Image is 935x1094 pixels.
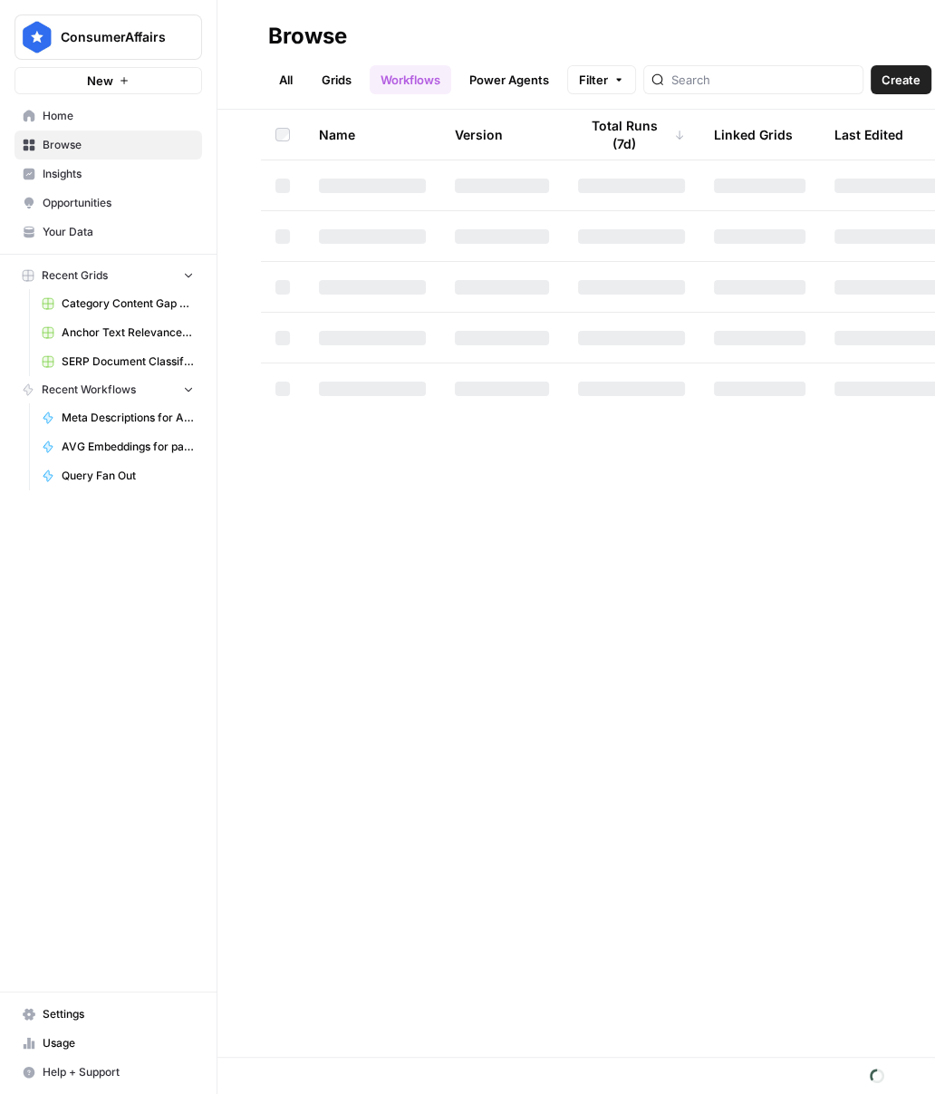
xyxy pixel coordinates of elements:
[43,1006,194,1022] span: Settings
[319,110,426,160] div: Name
[671,71,855,89] input: Search
[14,218,202,247] a: Your Data
[34,318,202,347] a: Anchor Text Relevance Audit
[43,195,194,211] span: Opportunities
[14,1029,202,1058] a: Usage
[43,166,194,182] span: Insights
[370,65,451,94] a: Workflows
[14,376,202,403] button: Recent Workflows
[62,439,194,455] span: AVG Embeddings for page and Target Keyword
[268,65,304,94] a: All
[14,131,202,160] a: Browse
[34,432,202,461] a: AVG Embeddings for page and Target Keyword
[14,15,202,60] button: Workspace: ConsumerAffairs
[61,28,170,46] span: ConsumerAffairs
[567,65,636,94] button: Filter
[62,410,194,426] span: Meta Descriptions for Answer Based Pages
[43,137,194,153] span: Browse
[14,189,202,218] a: Opportunities
[14,67,202,94] button: New
[34,347,202,376] a: SERP Document Classifier
[871,65,931,94] button: Create
[14,102,202,131] a: Home
[34,289,202,318] a: Category Content Gap Analysis
[14,1000,202,1029] a: Settings
[43,108,194,124] span: Home
[882,71,921,89] span: Create
[43,224,194,240] span: Your Data
[834,110,903,160] div: Last Edited
[43,1035,194,1051] span: Usage
[14,160,202,189] a: Insights
[34,403,202,432] a: Meta Descriptions for Answer Based Pages
[579,71,608,89] span: Filter
[578,110,685,160] div: Total Runs (7d)
[311,65,362,94] a: Grids
[62,468,194,484] span: Query Fan Out
[87,72,113,90] span: New
[62,295,194,312] span: Category Content Gap Analysis
[455,110,503,160] div: Version
[43,1064,194,1080] span: Help + Support
[42,382,136,398] span: Recent Workflows
[268,22,347,51] div: Browse
[14,1058,202,1087] button: Help + Support
[14,262,202,289] button: Recent Grids
[34,461,202,490] a: Query Fan Out
[62,324,194,341] span: Anchor Text Relevance Audit
[714,110,793,160] div: Linked Grids
[458,65,560,94] a: Power Agents
[42,267,108,284] span: Recent Grids
[62,353,194,370] span: SERP Document Classifier
[21,21,53,53] img: ConsumerAffairs Logo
